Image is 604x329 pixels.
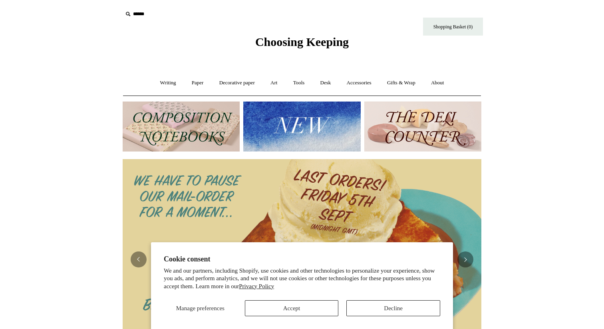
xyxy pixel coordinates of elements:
[457,251,473,267] button: Next
[346,300,440,316] button: Decline
[185,72,211,94] a: Paper
[245,300,339,316] button: Accept
[176,305,225,311] span: Manage preferences
[255,42,349,47] a: Choosing Keeping
[424,72,451,94] a: About
[164,267,440,291] p: We and our partners, including Shopify, use cookies and other technologies to personalize your ex...
[153,72,183,94] a: Writing
[164,255,440,263] h2: Cookie consent
[212,72,262,94] a: Decorative paper
[364,102,481,152] img: The Deli Counter
[286,72,312,94] a: Tools
[340,72,379,94] a: Accessories
[131,251,147,267] button: Previous
[123,102,240,152] img: 202302 Composition ledgers.jpg__PID:69722ee6-fa44-49dd-a067-31375e5d54ec
[380,72,423,94] a: Gifts & Wrap
[263,72,284,94] a: Art
[423,18,483,36] a: Shopping Basket (0)
[239,283,274,289] a: Privacy Policy
[313,72,338,94] a: Desk
[243,102,360,152] img: New.jpg__PID:f73bdf93-380a-4a35-bcfe-7823039498e1
[164,300,237,316] button: Manage preferences
[255,35,349,48] span: Choosing Keeping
